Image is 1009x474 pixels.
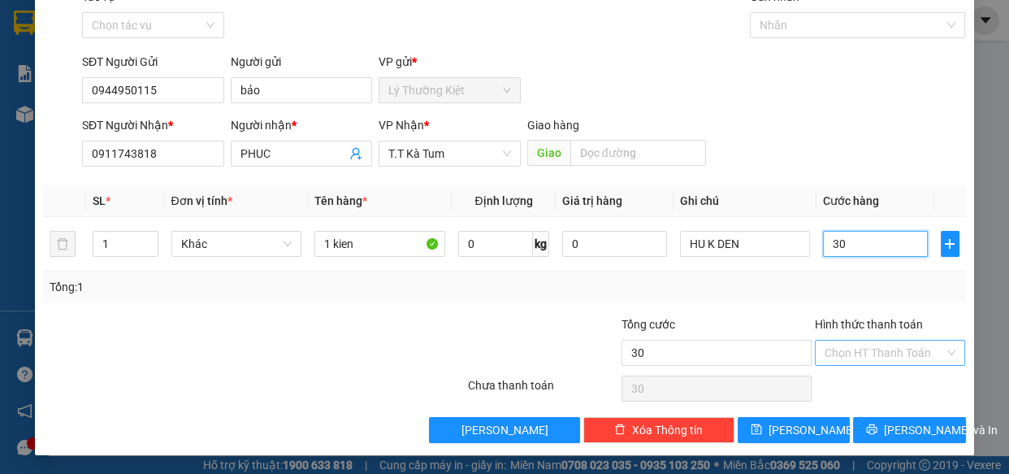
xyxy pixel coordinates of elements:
span: Xóa Thông tin [632,421,703,439]
input: 0 [562,231,667,257]
span: Tên hàng [314,194,367,207]
label: Hình thức thanh toán [815,318,923,331]
button: printer[PERSON_NAME] và In [853,417,965,443]
span: Định lượng [474,194,532,207]
div: SĐT Người Gửi [82,53,224,71]
span: Lý Thường Kiệt [388,78,511,102]
span: Giao [527,140,570,166]
th: Ghi chú [673,185,817,217]
span: Giao hàng [527,119,579,132]
input: Dọc đường [570,140,706,166]
button: deleteXóa Thông tin [583,417,734,443]
span: user-add [349,147,362,160]
div: Tổng: 1 [50,278,391,296]
span: save [751,424,762,437]
span: Giá trị hàng [562,194,622,207]
input: Ghi Chú [680,231,811,257]
div: VP gửi [379,53,521,71]
span: [PERSON_NAME] [461,421,548,439]
span: kg [533,231,549,257]
button: plus [941,231,959,257]
button: delete [50,231,76,257]
div: Chưa thanh toán [466,376,621,405]
span: Cước hàng [823,194,879,207]
span: plus [942,237,959,250]
div: Người nhận [231,116,373,134]
span: Khác [181,232,292,256]
button: [PERSON_NAME] [429,417,580,443]
span: T.T Kà Tum [388,141,511,166]
span: delete [614,424,626,437]
button: save[PERSON_NAME] [738,417,850,443]
span: Tổng cước [621,318,675,331]
div: Người gửi [231,53,373,71]
span: Đơn vị tính [171,194,232,207]
div: SĐT Người Nhận [82,116,224,134]
span: VP Nhận [379,119,424,132]
span: SL [93,194,106,207]
span: [PERSON_NAME] [769,421,855,439]
span: printer [866,424,877,437]
input: VD: Bàn, Ghế [314,231,445,257]
span: [PERSON_NAME] và In [884,421,998,439]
